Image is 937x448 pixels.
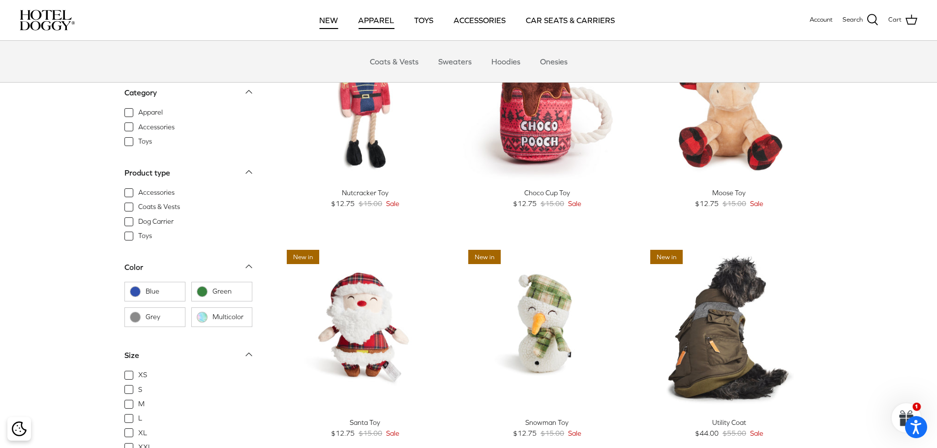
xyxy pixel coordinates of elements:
span: L [138,414,142,423]
span: Grey [146,312,180,322]
a: TOYS [405,3,442,37]
button: Cookie policy [10,420,28,438]
span: New in [468,250,501,264]
span: $12.75 [331,428,355,439]
a: APPAREL [349,3,403,37]
a: Snowman Toy $12.75 $15.00 Sale [463,417,631,439]
span: $15.00 [359,198,382,209]
span: $55.00 [723,428,746,439]
span: $12.75 [513,428,537,439]
a: Moose Toy [645,15,813,182]
span: $12.75 [513,198,537,209]
a: Moose Toy $12.75 $15.00 Sale [645,187,813,209]
span: Toys [138,231,152,241]
div: Choco Cup Toy [463,187,631,198]
a: NEW [310,3,347,37]
a: CAR SEATS & CARRIERS [517,3,624,37]
span: $44.00 [695,428,719,439]
div: Nutcracker Toy [282,187,449,198]
a: Snowman Toy [463,245,631,412]
a: Search [843,14,878,27]
a: Size [124,348,252,370]
div: Primary navigation [146,3,788,37]
span: $15.00 [723,198,746,209]
span: Search [843,15,863,25]
div: Color [124,261,143,274]
span: $12.75 [331,198,355,209]
a: Color [124,260,252,282]
span: Blue [146,287,180,297]
div: Product type [124,167,170,179]
span: Coats & Vests [138,202,180,212]
a: Category [124,85,252,107]
a: Sweaters [429,47,481,76]
span: Sale [568,198,581,209]
span: Apparel [138,108,163,118]
div: Moose Toy [645,187,813,198]
a: Cart [888,14,917,27]
div: Utility Coat [645,417,813,428]
a: Onesies [531,47,576,76]
a: Santa Toy [282,245,449,412]
a: Account [810,15,833,25]
span: Multicolor [212,312,247,322]
div: Size [124,349,139,362]
span: New in [650,250,683,264]
div: Cookie policy [7,417,31,441]
span: Sale [386,428,399,439]
a: ACCESSORIES [445,3,514,37]
div: Category [124,87,157,99]
span: S [138,385,142,395]
span: Account [810,16,833,23]
span: Accessories [138,188,175,198]
a: Utility Coat [645,245,813,412]
a: Choco Cup Toy [463,15,631,182]
span: Dog Carrier [138,217,174,227]
span: $12.75 [695,198,719,209]
span: Toys [138,137,152,147]
a: Nutcracker Toy $12.75 $15.00 Sale [282,187,449,209]
a: Santa Toy $12.75 $15.00 Sale [282,417,449,439]
div: Santa Toy [282,417,449,428]
a: Product type [124,165,252,187]
span: Sale [568,428,581,439]
a: Utility Coat $44.00 $55.00 Sale [645,417,813,439]
span: Cart [888,15,902,25]
span: Accessories [138,122,175,132]
span: XS [138,370,147,380]
span: Green [212,287,247,297]
span: $15.00 [359,428,382,439]
img: Cookie policy [12,421,27,436]
span: Sale [750,198,763,209]
div: Snowman Toy [463,417,631,428]
span: M [138,399,145,409]
span: $15.00 [541,428,564,439]
a: Coats & Vests [361,47,427,76]
span: Sale [750,428,763,439]
span: XL [138,428,147,438]
span: Sale [386,198,399,209]
a: Choco Cup Toy $12.75 $15.00 Sale [463,187,631,209]
span: $15.00 [541,198,564,209]
a: Hoodies [483,47,529,76]
span: New in [287,250,319,264]
img: hoteldoggycom [20,10,75,30]
a: Nutcracker Toy [282,15,449,182]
